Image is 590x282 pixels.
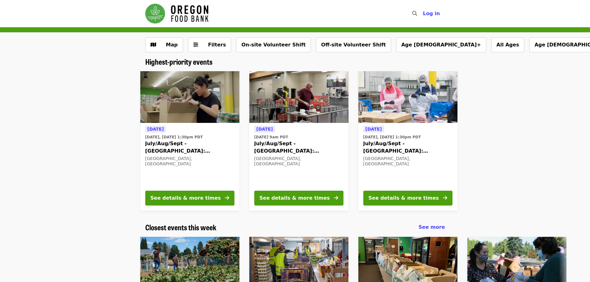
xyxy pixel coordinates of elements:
[334,195,338,201] i: arrow-right icon
[443,195,447,201] i: arrow-right icon
[145,4,208,24] img: Oregon Food Bank - Home
[421,6,426,21] input: Search
[369,194,439,202] div: See details & more times
[140,71,239,210] a: See details for "July/Aug/Sept - Portland: Repack/Sort (age 8+)"
[363,134,421,140] time: [DATE], [DATE] 1:30pm PDT
[145,223,216,232] a: Closest events this week
[418,224,445,230] span: See more
[145,37,183,52] button: Show map view
[193,42,198,48] i: sliders-h icon
[140,223,450,232] div: Closest events this week
[363,140,452,155] span: July/Aug/Sept - [GEOGRAPHIC_DATA]: Repack/Sort (age [DEMOGRAPHIC_DATA]+)
[260,194,330,202] div: See details & more times
[249,71,348,210] a: See details for "July/Aug/Sept - Portland: Repack/Sort (age 16+)"
[396,37,486,52] button: Age [DEMOGRAPHIC_DATA]+
[418,223,445,231] a: See more
[254,156,343,167] div: [GEOGRAPHIC_DATA], [GEOGRAPHIC_DATA]
[151,194,221,202] div: See details & more times
[145,56,212,67] span: Highest-priority events
[145,191,234,206] button: See details & more times
[225,195,229,201] i: arrow-right icon
[249,71,348,123] img: July/Aug/Sept - Portland: Repack/Sort (age 16+) organized by Oregon Food Bank
[140,71,239,123] img: July/Aug/Sept - Portland: Repack/Sort (age 8+) organized by Oregon Food Bank
[166,42,178,48] span: Map
[145,222,216,232] span: Closest events this week
[256,127,273,132] span: [DATE]
[423,11,440,16] span: Log in
[363,156,452,167] div: [GEOGRAPHIC_DATA], [GEOGRAPHIC_DATA]
[254,191,343,206] button: See details & more times
[418,7,445,20] button: Log in
[147,127,164,132] span: [DATE]
[412,11,417,16] i: search icon
[236,37,311,52] button: On-site Volunteer Shift
[145,156,234,167] div: [GEOGRAPHIC_DATA], [GEOGRAPHIC_DATA]
[254,140,343,155] span: July/Aug/Sept - [GEOGRAPHIC_DATA]: Repack/Sort (age [DEMOGRAPHIC_DATA]+)
[140,57,450,66] div: Highest-priority events
[151,42,156,48] i: map icon
[358,71,457,210] a: See details for "July/Aug/Sept - Beaverton: Repack/Sort (age 10+)"
[145,134,203,140] time: [DATE], [DATE] 1:30pm PDT
[316,37,391,52] button: Off-site Volunteer Shift
[491,37,524,52] button: All Ages
[363,191,452,206] button: See details & more times
[208,42,226,48] span: Filters
[145,57,212,66] a: Highest-priority events
[188,37,231,52] button: Filters (0 selected)
[358,71,457,123] img: July/Aug/Sept - Beaverton: Repack/Sort (age 10+) organized by Oregon Food Bank
[254,134,288,140] time: [DATE] 9am PDT
[365,127,382,132] span: [DATE]
[145,140,234,155] span: July/Aug/Sept - [GEOGRAPHIC_DATA]: Repack/Sort (age [DEMOGRAPHIC_DATA]+)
